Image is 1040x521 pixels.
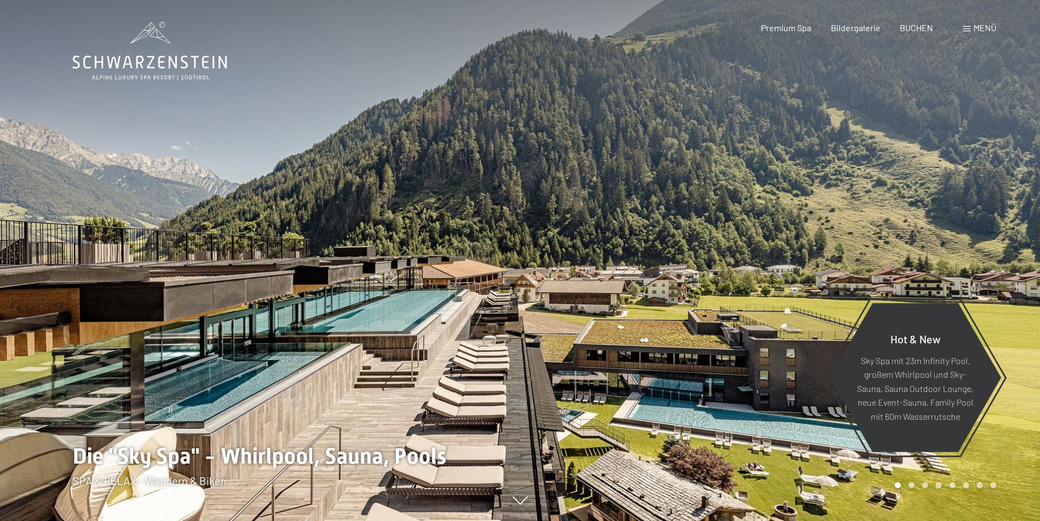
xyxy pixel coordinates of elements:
a: Bildergalerie [831,22,881,33]
div: Carousel Page 8 [990,482,996,488]
a: Premium Spa [761,22,811,33]
div: Carousel Page 2 [908,482,914,488]
span: Hot & New [890,332,941,345]
div: Carousel Page 6 [963,482,969,488]
span: Menü [973,22,996,33]
a: Hot & New Sky Spa mit 23m Infinity Pool, großem Whirlpool und Sky-Sauna, Sauna Outdoor Lounge, ne... [829,302,1002,453]
a: BUCHEN [900,22,933,33]
div: Carousel Page 3 [922,482,928,488]
div: Carousel Pagination [891,482,996,488]
p: Sky Spa mit 23m Infinity Pool, großem Whirlpool und Sky-Sauna, Sauna Outdoor Lounge, neue Event-S... [856,353,974,423]
div: Carousel Page 7 [977,482,983,488]
div: Carousel Page 4 [936,482,942,488]
div: Carousel Page 1 (Current Slide) [895,482,901,488]
div: Carousel Page 5 [949,482,955,488]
